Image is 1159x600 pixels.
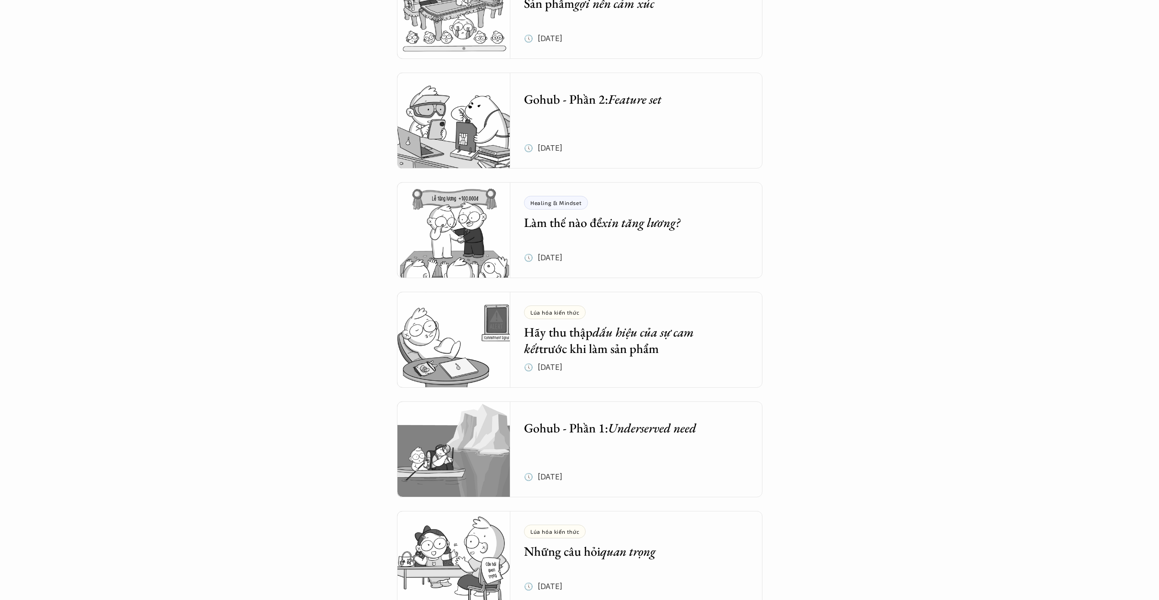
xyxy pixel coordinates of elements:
[600,543,656,559] em: quan trọng
[530,200,582,206] p: Healing & Mindset
[397,182,762,278] a: Healing & MindsetLàm thế nào đểxin tăng lương?🕔 [DATE]
[602,214,680,231] em: xin tăng lương?
[524,251,562,264] p: 🕔 [DATE]
[524,543,735,559] h5: Những câu hỏi
[524,324,697,357] em: dấu hiệu của sự cam kết
[524,214,735,231] h5: Làm thế nào để
[524,420,735,436] h5: Gohub - Phần 1:
[397,401,762,497] a: Gohub - Phần 1:Underserved need🕔 [DATE]
[608,420,696,436] em: Underserved need
[608,91,662,107] em: Feature set
[397,292,762,388] a: Lúa hóa kiến thứcHãy thu thậpdấu hiệu của sự cam kếttrước khi làm sản phẩm🕔 [DATE]
[397,73,762,168] a: Gohub - Phần 2:Feature set🕔 [DATE]
[524,324,735,357] h5: Hãy thu thập trước khi làm sản phẩm
[524,579,562,593] p: 🕔 [DATE]
[524,91,735,107] h5: Gohub - Phần 2:
[524,32,562,45] p: 🕔 [DATE]
[530,528,579,535] p: Lúa hóa kiến thức
[524,360,562,374] p: 🕔 [DATE]
[530,309,579,316] p: Lúa hóa kiến thức
[524,141,562,155] p: 🕔 [DATE]
[524,470,562,484] p: 🕔 [DATE]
